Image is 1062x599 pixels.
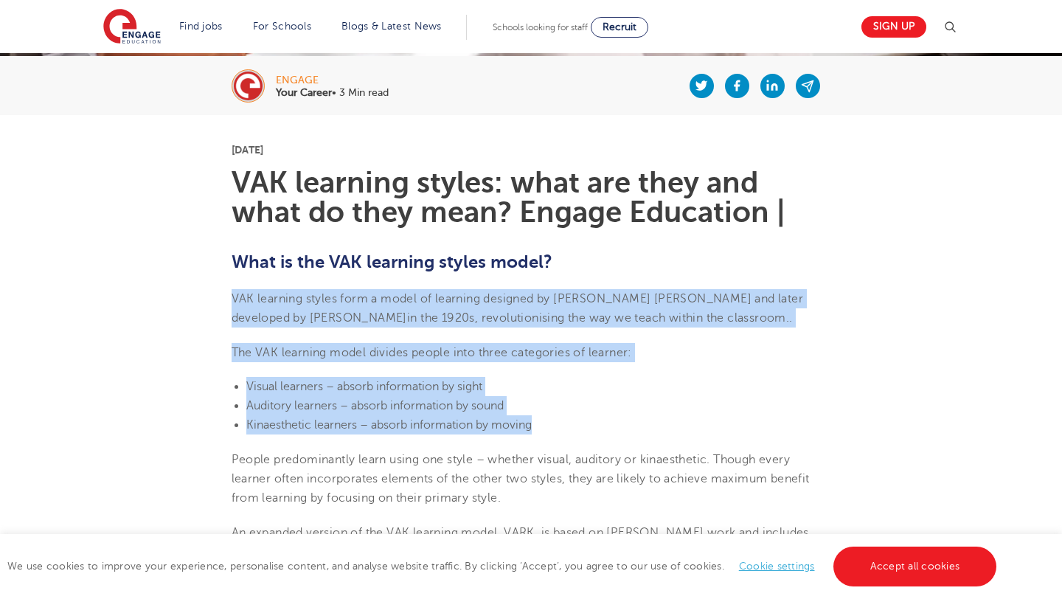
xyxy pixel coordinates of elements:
[276,75,389,86] div: engage
[833,547,997,586] a: Accept all cookies
[232,292,804,325] span: VAK learning styles form a model of learning designed by [PERSON_NAME] [PERSON_NAME] and later de...
[232,346,632,359] span: The VAK learning model divides people into three categories of learner:
[232,145,831,155] p: [DATE]
[7,561,1000,572] span: We use cookies to improve your experience, personalise content, and analyse website traffic. By c...
[276,87,332,98] b: Your Career
[232,168,831,227] h1: VAK learning styles: what are they and what do they mean? Engage Education |
[246,380,482,393] span: Visual learners – absorb information by sight
[407,311,789,325] span: in the 1920s, revolutionising the way we teach within the classroom.
[179,21,223,32] a: Find jobs
[246,399,504,412] span: Auditory learners – absorb information by sound
[103,9,161,46] img: Engage Education
[861,16,926,38] a: Sign up
[232,252,552,272] b: What is the VAK learning styles model?
[603,21,636,32] span: Recruit
[232,453,810,505] span: People predominantly learn using one style – whether visual, auditory or kinaesthetic. Though eve...
[493,22,588,32] span: Schools looking for staff
[341,21,442,32] a: Blogs & Latest News
[591,17,648,38] a: Recruit
[253,21,311,32] a: For Schools
[246,418,532,432] span: Kinaesthetic learners – absorb information by moving
[739,561,815,572] a: Cookie settings
[276,88,389,98] p: • 3 Min read
[232,526,809,558] span: An expanded version of the VAK learning model, VARK, is based on [PERSON_NAME] work and includes ...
